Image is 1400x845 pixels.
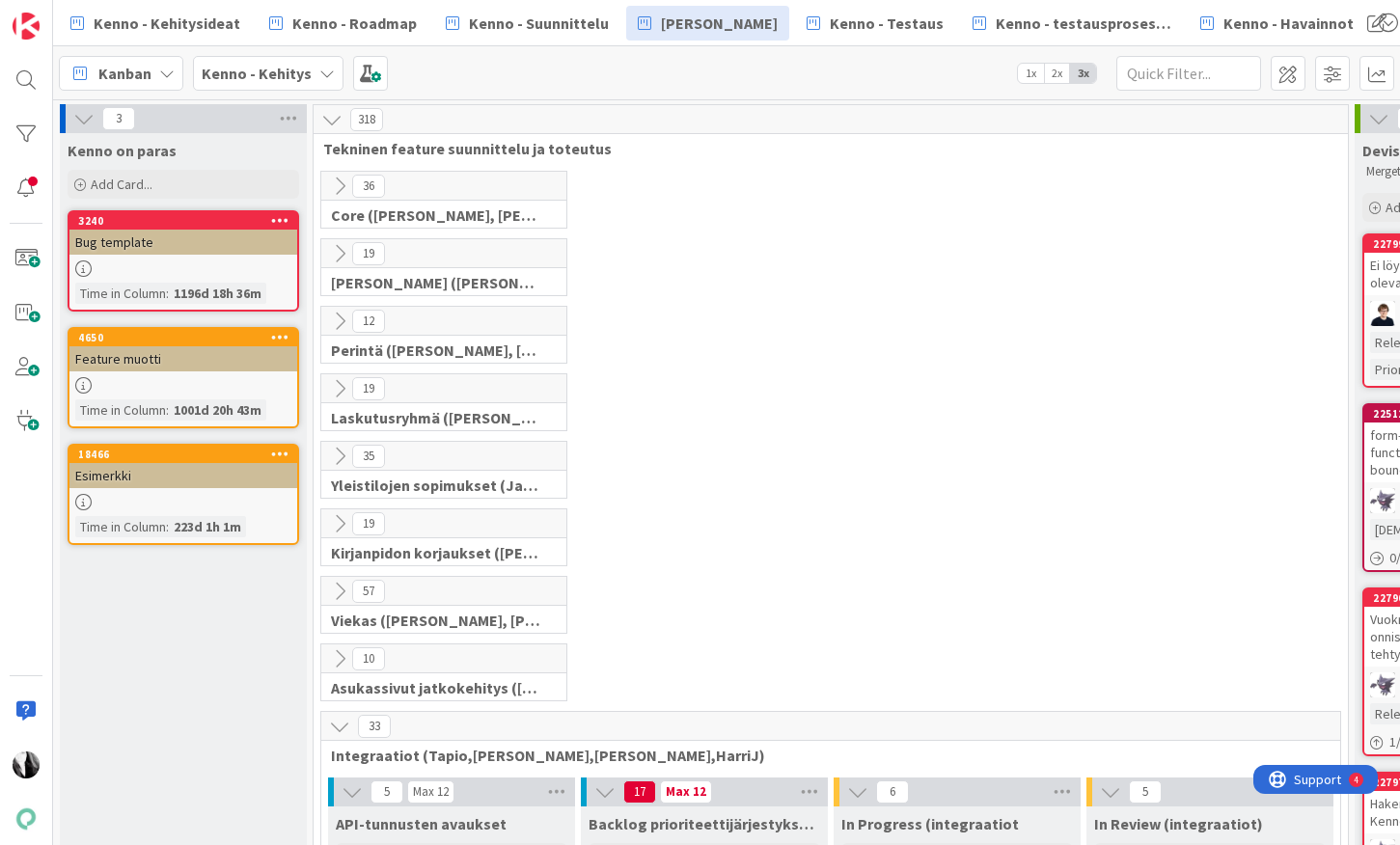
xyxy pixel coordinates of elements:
span: Kenno - testausprosessi/Featureflagit [996,12,1171,35]
span: 5 [371,780,403,804]
span: : [166,399,169,421]
img: MT [1370,301,1395,326]
span: Halti (Sebastian, VilleH, Riikka, Antti, MikkoV, PetriH, PetriM) [331,273,542,292]
div: 4 [100,8,105,23]
img: LM [1370,488,1395,513]
div: Max 12 [413,787,449,797]
span: 6 [876,780,909,804]
span: Kenno - Testaus [830,12,944,35]
a: 4650Feature muottiTime in Column:1001d 20h 43m [68,327,299,428]
span: 17 [623,780,656,804]
span: Kirjanpidon korjaukset (Jussi, JaakkoHä) [331,543,542,562]
span: 19 [352,242,385,265]
span: Support [41,3,88,26]
a: Kenno - Suunnittelu [434,6,620,41]
div: 3240 [78,214,297,228]
div: Feature muotti [69,346,297,371]
span: Asukassivut jatkokehitys (Rasmus, TommiH, Bella) [331,678,542,697]
a: Kenno - Roadmap [258,6,428,41]
span: Kanban [98,62,151,85]
span: Backlog prioriteettijärjestyksessä (integraatiot) [589,814,820,833]
span: Viekas (Samuli, Saara, Mika, Pirjo, Keijo, TommiHä, Rasmus) [331,611,542,630]
div: 1001d 20h 43m [169,399,266,421]
div: 4650Feature muotti [69,329,297,371]
span: Kenno - Suunnittelu [469,12,609,35]
span: Kenno - Havainnot [1223,12,1354,35]
b: Kenno - Kehitys [202,64,312,83]
div: Bug template [69,230,297,255]
span: 3 [102,107,135,130]
span: 19 [352,512,385,535]
span: Integraatiot (Tapio,Santeri,Marko,HarriJ) [331,746,1316,765]
span: 57 [352,580,385,603]
span: Tekninen feature suunnittelu ja toteutus [323,139,1324,158]
div: 18466Esimerkki [69,446,297,488]
a: [PERSON_NAME] [626,6,789,41]
img: LM [1370,672,1395,697]
img: KV [13,751,40,778]
div: 4650 [78,331,297,344]
span: 36 [352,175,385,198]
div: Time in Column [75,516,166,537]
span: In Review (integraatiot) [1094,814,1263,833]
span: 3x [1070,64,1096,83]
div: 4650 [69,329,297,346]
img: Visit kanbanzone.com [13,13,40,40]
span: Laskutusryhmä (Antti, Harri, Keijo) [331,408,542,427]
span: Perintä (Jaakko, PetriH, MikkoV, Pasi) [331,341,542,360]
span: 10 [352,647,385,670]
span: Core (Pasi, Jussi, JaakkoHä, Jyri, Leo, MikkoK, Väinö) [331,205,542,225]
a: Kenno - Kehitysideat [59,6,252,41]
a: Kenno - Havainnot [1189,6,1365,41]
span: In Progress (integraatiot [841,814,1019,833]
div: 18466 [78,448,297,461]
span: Add Card... [91,176,152,193]
span: : [166,283,169,304]
span: 318 [350,108,383,131]
span: Yleistilojen sopimukset (Jaakko, VilleP, TommiL, Simo) [331,476,542,495]
span: 33 [358,715,391,738]
span: [PERSON_NAME] [661,12,778,35]
input: Quick Filter... [1116,56,1261,91]
div: 223d 1h 1m [169,516,246,537]
span: Kenno - Kehitysideat [94,12,240,35]
img: avatar [13,805,40,832]
a: Kenno - Testaus [795,6,955,41]
span: 2x [1044,64,1070,83]
span: Kenno - Roadmap [292,12,417,35]
a: Kenno - testausprosessi/Featureflagit [961,6,1183,41]
div: Time in Column [75,283,166,304]
div: 3240 [69,212,297,230]
div: Time in Column [75,399,166,421]
div: 1196d 18h 36m [169,283,266,304]
div: 3240Bug template [69,212,297,255]
span: 5 [1129,780,1162,804]
a: 18466EsimerkkiTime in Column:223d 1h 1m [68,444,299,545]
span: API-tunnusten avaukset [336,814,507,833]
span: : [166,516,169,537]
div: 18466 [69,446,297,463]
span: 35 [352,445,385,468]
div: Max 12 [666,787,706,797]
div: Esimerkki [69,463,297,488]
span: 19 [352,377,385,400]
span: 1x [1018,64,1044,83]
a: 3240Bug templateTime in Column:1196d 18h 36m [68,210,299,312]
span: Kenno on paras [68,141,177,160]
span: 12 [352,310,385,333]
